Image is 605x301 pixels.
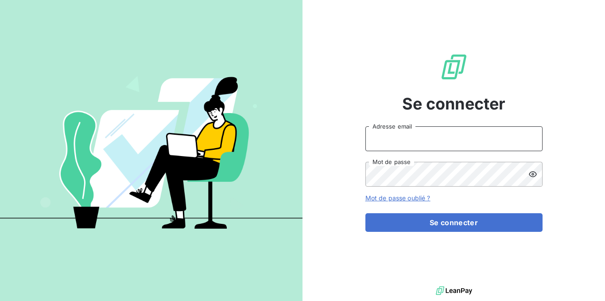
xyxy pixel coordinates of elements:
span: Se connecter [402,92,506,116]
img: logo [436,284,472,297]
img: Logo LeanPay [440,53,468,81]
a: Mot de passe oublié ? [365,194,430,202]
input: placeholder [365,126,543,151]
button: Se connecter [365,213,543,232]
